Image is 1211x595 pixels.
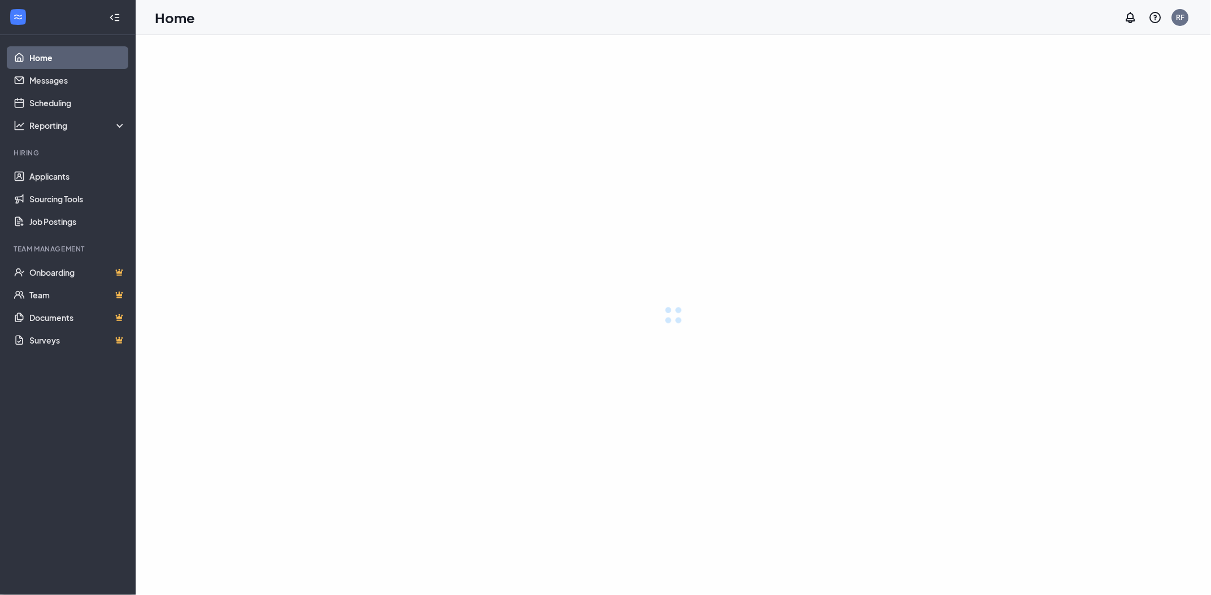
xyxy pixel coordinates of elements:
a: Messages [29,69,126,92]
svg: WorkstreamLogo [12,11,24,23]
div: Hiring [14,148,124,158]
div: Reporting [29,120,127,131]
svg: Collapse [109,12,120,23]
h1: Home [155,8,195,27]
a: OnboardingCrown [29,261,126,284]
a: Home [29,46,126,69]
a: Applicants [29,165,126,188]
a: Scheduling [29,92,126,114]
a: Job Postings [29,210,126,233]
a: SurveysCrown [29,329,126,351]
svg: QuestionInfo [1149,11,1162,24]
svg: Analysis [14,120,25,131]
div: RF [1177,12,1185,22]
a: TeamCrown [29,284,126,306]
div: Team Management [14,244,124,254]
svg: Notifications [1124,11,1138,24]
a: Sourcing Tools [29,188,126,210]
a: DocumentsCrown [29,306,126,329]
